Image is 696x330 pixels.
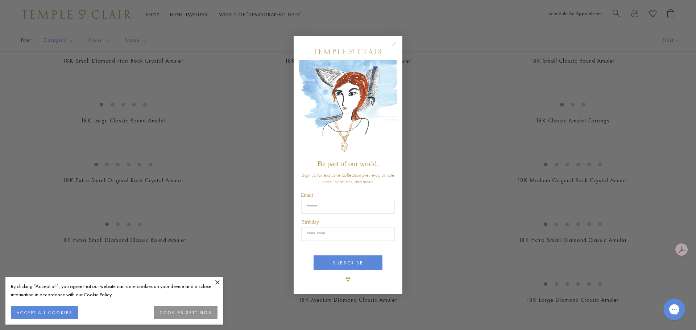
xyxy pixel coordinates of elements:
img: Temple St. Clair [314,49,382,54]
span: Birthday [301,220,319,225]
img: c4a9eb12-d91a-4d4a-8ee0-386386f4f338.jpeg [299,60,397,156]
iframe: Gorgias live chat messenger [660,296,689,323]
img: TSC [341,272,355,287]
button: SUBSCRIBE [314,255,382,270]
span: Be part of our world. [318,160,378,168]
input: Email [301,200,395,214]
span: Sign up for exclusive collection previews, private event invitations, and more. [302,172,394,185]
button: ACCEPT ALL COOKIES [11,306,78,319]
button: Close dialog [393,43,402,53]
div: By clicking “Accept all”, you agree that our website can store cookies on your device and disclos... [11,282,217,299]
button: COOKIES SETTINGS [154,306,217,319]
span: Email [301,192,313,198]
